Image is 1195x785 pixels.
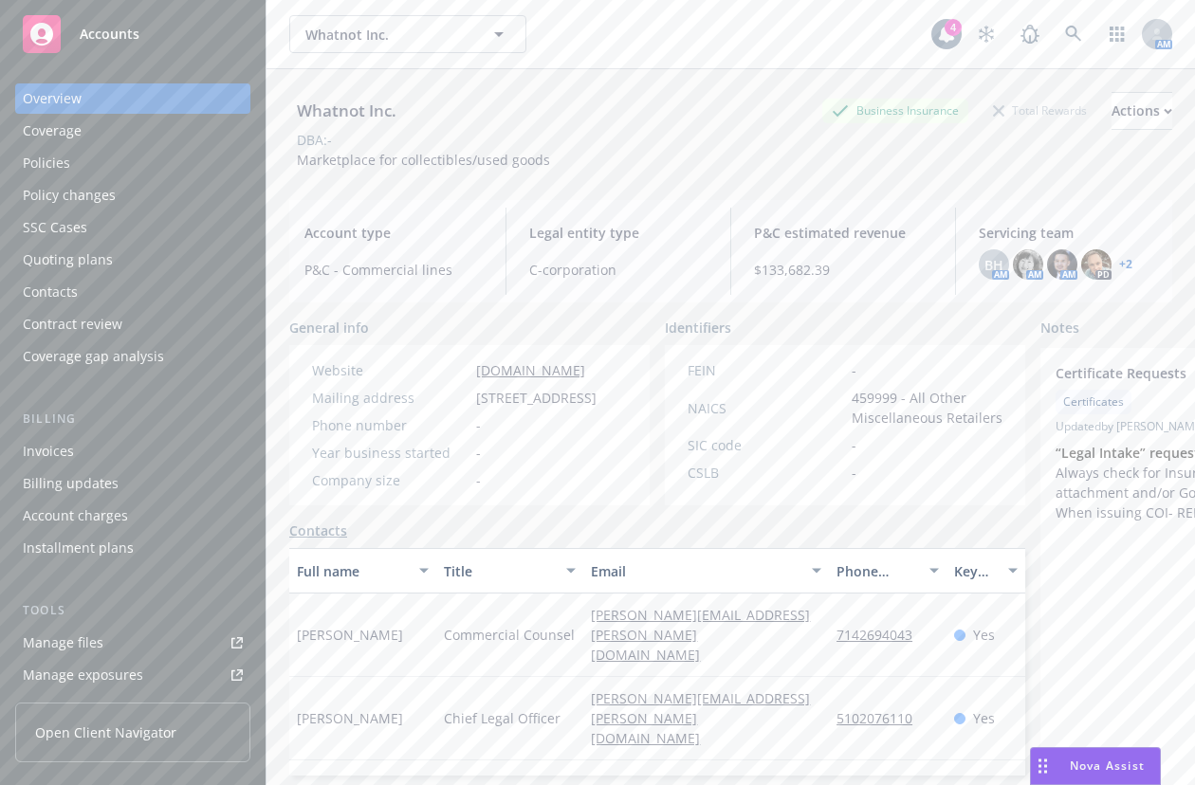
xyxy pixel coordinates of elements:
span: 459999 - All Other Miscellaneous Retailers [852,388,1002,428]
span: - [476,443,481,463]
div: Phone number [312,415,469,435]
a: Overview [15,83,250,114]
span: P&C - Commercial lines [304,260,483,280]
span: $133,682.39 [754,260,932,280]
div: Contacts [23,277,78,307]
span: - [476,415,481,435]
div: Mailing address [312,388,469,408]
div: Contract review [23,309,122,339]
a: Policy changes [15,180,250,210]
span: Nova Assist [1070,758,1145,774]
span: Marketplace for collectibles/used goods [297,151,550,169]
div: Billing updates [23,468,119,499]
div: SIC code [688,435,844,455]
a: Policies [15,148,250,178]
span: Yes [973,708,995,728]
div: Invoices [23,436,74,466]
span: Commercial Counsel [444,625,575,645]
div: Account charges [23,501,128,531]
button: Key contact [947,548,1025,593]
div: Drag to move [1031,748,1055,784]
a: Billing updates [15,468,250,499]
a: SSC Cases [15,212,250,243]
button: Actions [1112,92,1172,130]
div: DBA: - [297,130,332,150]
span: [PERSON_NAME] [297,708,403,728]
a: Installment plans [15,533,250,563]
button: Full name [289,548,436,593]
div: Manage files [23,628,103,658]
span: Chief Legal Officer [444,708,561,728]
a: Invoices [15,436,250,466]
span: Servicing team [979,223,1157,243]
span: [STREET_ADDRESS] [476,388,597,408]
span: Notes [1040,318,1079,340]
div: Total Rewards [984,99,1096,122]
a: Contract review [15,309,250,339]
a: [PERSON_NAME][EMAIL_ADDRESS][PERSON_NAME][DOMAIN_NAME] [591,689,810,747]
div: Manage exposures [23,660,143,690]
img: photo [1013,249,1043,280]
span: Accounts [80,27,139,42]
a: Accounts [15,8,250,61]
a: Manage exposures [15,660,250,690]
span: General info [289,318,369,338]
span: Legal entity type [529,223,708,243]
div: Year business started [312,443,469,463]
span: BH [984,255,1003,275]
a: Coverage gap analysis [15,341,250,372]
span: - [852,463,856,483]
a: Stop snowing [967,15,1005,53]
span: Open Client Navigator [35,722,176,742]
div: Tools [15,601,250,620]
a: Coverage [15,116,250,146]
span: Whatnot Inc. [305,25,469,45]
a: Contacts [289,520,347,540]
div: Phone number [836,561,918,581]
div: Company size [312,470,469,490]
div: FEIN [688,360,844,380]
button: Title [436,548,583,593]
span: C-corporation [529,260,708,280]
img: photo [1047,249,1077,280]
span: Identifiers [665,318,731,338]
button: Email [583,548,829,593]
div: Actions [1112,93,1172,129]
button: Whatnot Inc. [289,15,526,53]
a: [PERSON_NAME][EMAIL_ADDRESS][PERSON_NAME][DOMAIN_NAME] [591,606,810,664]
div: Policies [23,148,70,178]
a: [DOMAIN_NAME] [476,361,585,379]
img: photo [1081,249,1112,280]
div: CSLB [688,463,844,483]
div: 4 [945,19,962,36]
span: Account type [304,223,483,243]
div: Email [591,561,800,581]
a: 5102076110 [836,709,928,727]
span: - [476,470,481,490]
a: Account charges [15,501,250,531]
div: Coverage [23,116,82,146]
div: Quoting plans [23,245,113,275]
a: Quoting plans [15,245,250,275]
span: [PERSON_NAME] [297,625,403,645]
span: Certificates [1063,393,1124,411]
a: Contacts [15,277,250,307]
div: Business Insurance [822,99,968,122]
span: P&C estimated revenue [754,223,932,243]
a: Search [1055,15,1093,53]
div: Policy changes [23,180,116,210]
div: Website [312,360,469,380]
div: Overview [23,83,82,114]
div: Billing [15,410,250,429]
div: Whatnot Inc. [289,99,404,123]
a: Switch app [1098,15,1136,53]
div: Coverage gap analysis [23,341,164,372]
a: Manage files [15,628,250,658]
a: 7142694043 [836,626,928,644]
div: SSC Cases [23,212,87,243]
div: Title [444,561,555,581]
span: Yes [973,625,995,645]
span: - [852,360,856,380]
div: Key contact [954,561,997,581]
